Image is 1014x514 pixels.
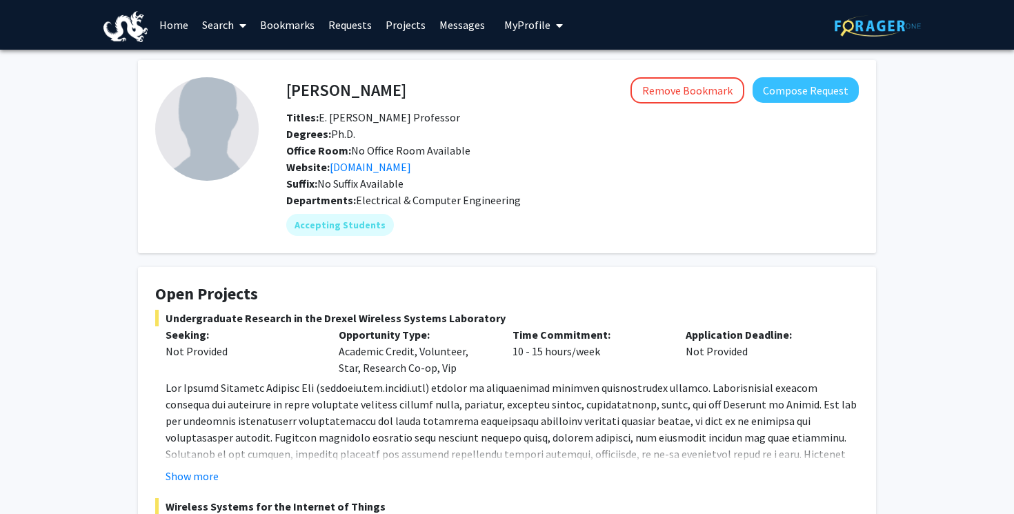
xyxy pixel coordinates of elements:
[630,77,744,103] button: Remove Bookmark
[433,1,492,49] a: Messages
[286,144,351,157] b: Office Room:
[286,127,355,141] span: Ph.D.
[155,284,859,304] h4: Open Projects
[286,177,404,190] span: No Suffix Available
[286,127,331,141] b: Degrees:
[10,452,59,504] iframe: Chat
[286,214,394,236] mat-chip: Accepting Students
[286,160,330,174] b: Website:
[286,193,356,207] b: Departments:
[166,379,859,512] p: Lor Ipsumd Sitametc Adipisc Eli (seddoeiu.tem.incidi.utl) etdolor ma aliquaenimad minimven quisno...
[166,326,318,343] p: Seeking:
[675,326,848,376] div: Not Provided
[502,326,675,376] div: 10 - 15 hours/week
[379,1,433,49] a: Projects
[155,310,859,326] span: Undergraduate Research in the Drexel Wireless Systems Laboratory
[286,144,470,157] span: No Office Room Available
[286,110,319,124] b: Titles:
[166,468,219,484] button: Show more
[253,1,321,49] a: Bookmarks
[286,177,317,190] b: Suffix:
[321,1,379,49] a: Requests
[166,343,318,359] div: Not Provided
[286,110,460,124] span: E. [PERSON_NAME] Professor
[504,18,550,32] span: My Profile
[356,193,521,207] span: Electrical & Computer Engineering
[330,160,411,174] a: Opens in a new tab
[835,15,921,37] img: ForagerOne Logo
[513,326,665,343] p: Time Commitment:
[195,1,253,49] a: Search
[103,11,148,42] img: Drexel University Logo
[155,77,259,181] img: Profile Picture
[286,77,406,103] h4: [PERSON_NAME]
[753,77,859,103] button: Compose Request to Kapil Dandekar
[339,326,491,343] p: Opportunity Type:
[152,1,195,49] a: Home
[328,326,501,376] div: Academic Credit, Volunteer, Star, Research Co-op, Vip
[686,326,838,343] p: Application Deadline:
